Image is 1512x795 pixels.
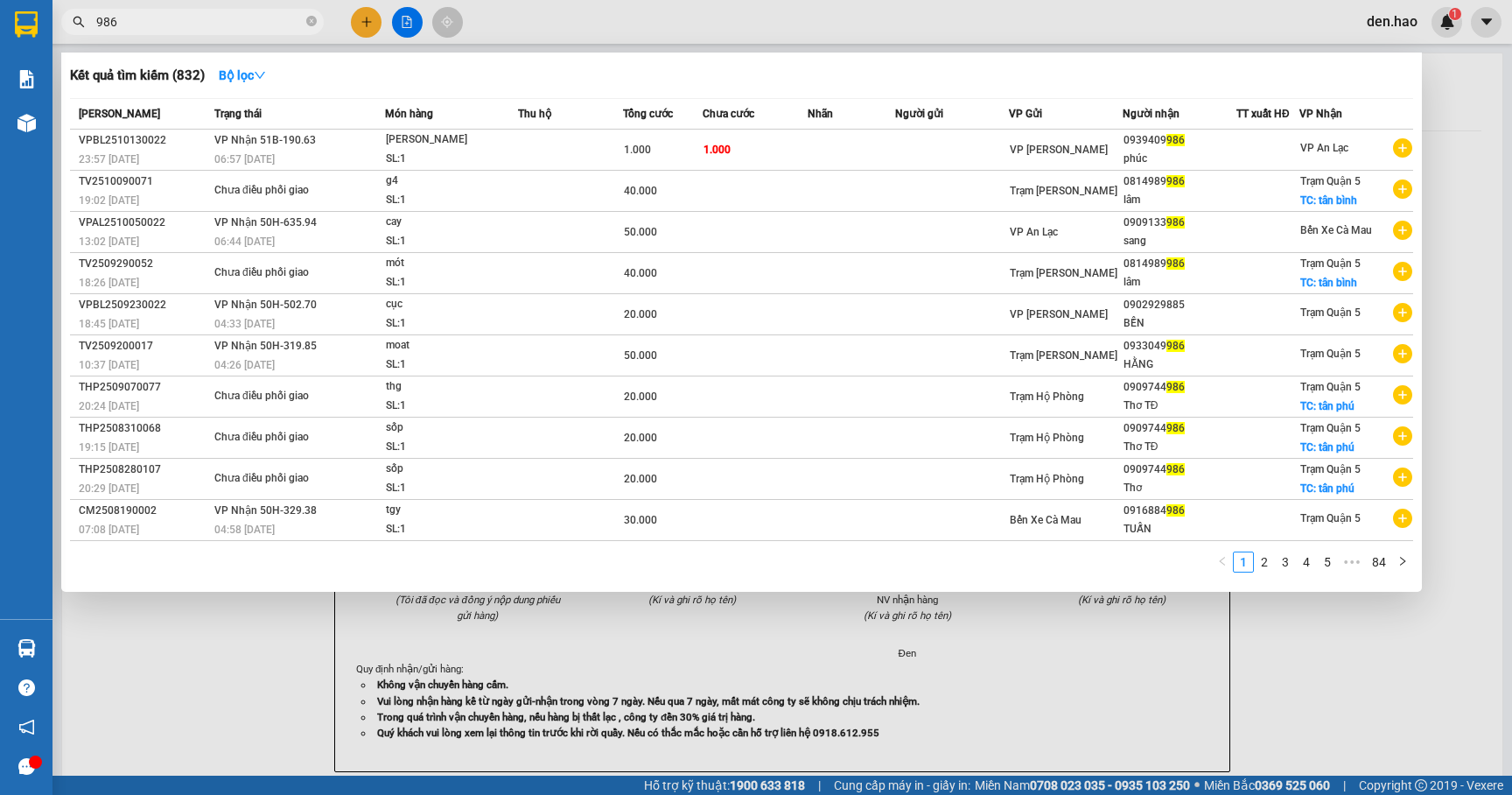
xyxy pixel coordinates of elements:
[18,758,35,775] span: message
[386,336,517,355] div: moat
[1123,172,1235,191] div: 0814989
[624,226,657,238] span: 50.000
[79,441,139,454] span: 19:15 [DATE]
[703,108,754,120] span: Chưa cước
[1212,552,1233,573] button: left
[1300,257,1361,270] span: Trạm Quận 5
[1233,552,1254,573] li: 1
[1123,191,1235,209] div: lâm
[1317,552,1338,573] li: 5
[214,387,346,406] div: Chưa điều phối giao
[1300,381,1361,393] span: Trạm Quận 5
[1010,308,1108,320] span: VP [PERSON_NAME]
[79,524,139,536] span: 07:08 [DATE]
[1393,179,1412,199] span: plus-circle
[214,359,275,371] span: 04:26 [DATE]
[1217,556,1228,566] span: left
[17,114,36,132] img: warehouse-icon
[214,340,317,352] span: VP Nhận 50H-319.85
[79,359,139,371] span: 10:37 [DATE]
[79,461,209,479] div: THP2508280107
[386,191,517,210] div: SL: 1
[1300,512,1361,524] span: Trạm Quận 5
[1300,224,1372,236] span: Bến Xe Cà Mau
[1123,355,1235,374] div: HẰNG
[1123,214,1235,232] div: 0909133
[386,438,517,457] div: SL: 1
[1123,314,1235,333] div: BỀN
[1393,221,1412,240] span: plus-circle
[386,479,517,498] div: SL: 1
[214,318,275,330] span: 04:33 [DATE]
[79,108,160,120] span: [PERSON_NAME]
[1123,255,1235,273] div: 0814989
[1392,552,1413,573] button: right
[1123,296,1235,314] div: 0902929885
[1393,262,1412,281] span: plus-circle
[79,214,209,232] div: VPAL2510050022
[1123,502,1235,520] div: 0916884
[1299,108,1342,120] span: VP Nhận
[79,131,209,150] div: VPBL2510130022
[1123,378,1235,397] div: 0909744
[1300,422,1361,434] span: Trạm Quận 5
[1010,349,1117,362] span: Trạm [PERSON_NAME]
[1300,348,1361,360] span: Trạm Quận 5
[808,108,833,120] span: Nhãn
[895,108,943,120] span: Người gửi
[1366,552,1392,573] li: 84
[1255,552,1274,572] a: 2
[1166,134,1185,146] span: 986
[1276,552,1295,572] a: 3
[385,108,433,120] span: Món hàng
[624,514,657,526] span: 30.000
[1123,337,1235,355] div: 0933049
[1010,267,1117,279] span: Trạm [PERSON_NAME]
[1212,552,1233,573] li: Previous Page
[1300,194,1357,207] span: TC: tân bình
[1166,463,1185,475] span: 986
[624,349,657,362] span: 50.000
[306,16,317,26] span: close-circle
[386,419,517,438] div: sốp
[306,14,317,31] span: close-circle
[1275,552,1296,573] li: 3
[1010,473,1084,485] span: Trạm Hộ Phòng
[1236,108,1290,120] span: TT xuất HĐ
[1010,144,1108,156] span: VP [PERSON_NAME]
[214,153,275,165] span: 06:57 [DATE]
[1367,552,1391,572] a: 84
[703,144,731,156] span: 1.000
[1166,257,1185,270] span: 986
[1123,150,1235,168] div: phúc
[214,108,262,120] span: Trạng thái
[79,255,209,273] div: TV2509290052
[79,153,139,165] span: 23:57 [DATE]
[79,378,209,397] div: THP2509070077
[624,267,657,279] span: 40.000
[96,12,303,32] input: Tìm tên, số ĐT hoặc mã đơn
[386,520,517,539] div: SL: 1
[219,68,266,82] strong: Bộ lọc
[386,172,517,191] div: g4
[214,134,316,146] span: VP Nhận 51B-190.63
[214,524,275,536] span: 04:58 [DATE]
[79,337,209,355] div: TV2509200017
[1300,175,1361,187] span: Trạm Quận 5
[386,213,517,232] div: cay
[17,639,36,658] img: warehouse-icon
[1123,479,1235,497] div: Thơ
[1397,556,1408,566] span: right
[518,108,551,120] span: Thu hộ
[1123,438,1235,456] div: Thơ TĐ
[1338,552,1366,573] span: •••
[18,719,35,735] span: notification
[1166,340,1185,352] span: 986
[386,501,517,520] div: tgy
[1318,552,1337,572] a: 5
[79,419,209,438] div: THP2508310068
[1392,552,1413,573] li: Next Page
[386,232,517,251] div: SL: 1
[386,254,517,273] div: mót
[79,400,139,412] span: 20:24 [DATE]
